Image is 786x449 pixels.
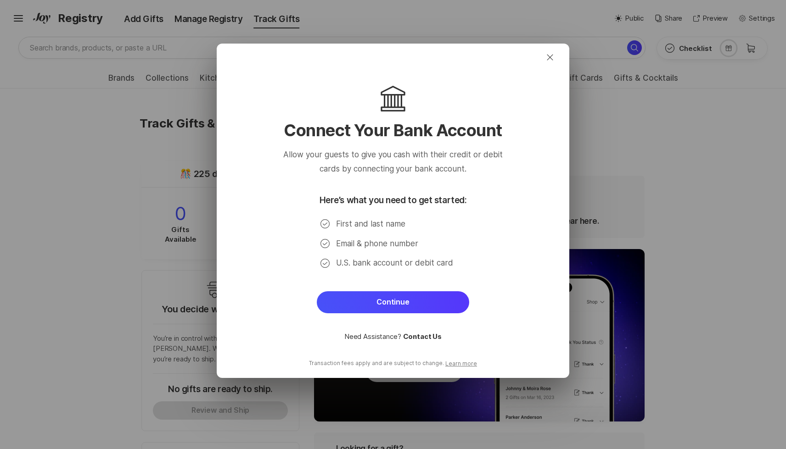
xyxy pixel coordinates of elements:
[336,217,405,231] p: First and last name
[445,360,477,367] a: Learn more
[403,332,442,342] a: Contact Us
[336,237,418,251] p: Email & phone number
[317,291,469,313] button: Continue
[344,332,401,342] p: Need Assistance?
[284,121,502,140] p: Connect Your Bank Account
[309,360,477,367] p: Transaction fees apply and are subject to change.
[283,148,503,176] p: Allow your guests to give you cash with their credit or debit cards by connecting your bank account.
[336,256,453,270] p: U.S. bank account or debit card
[320,194,467,207] p: Here’s what you need to get started:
